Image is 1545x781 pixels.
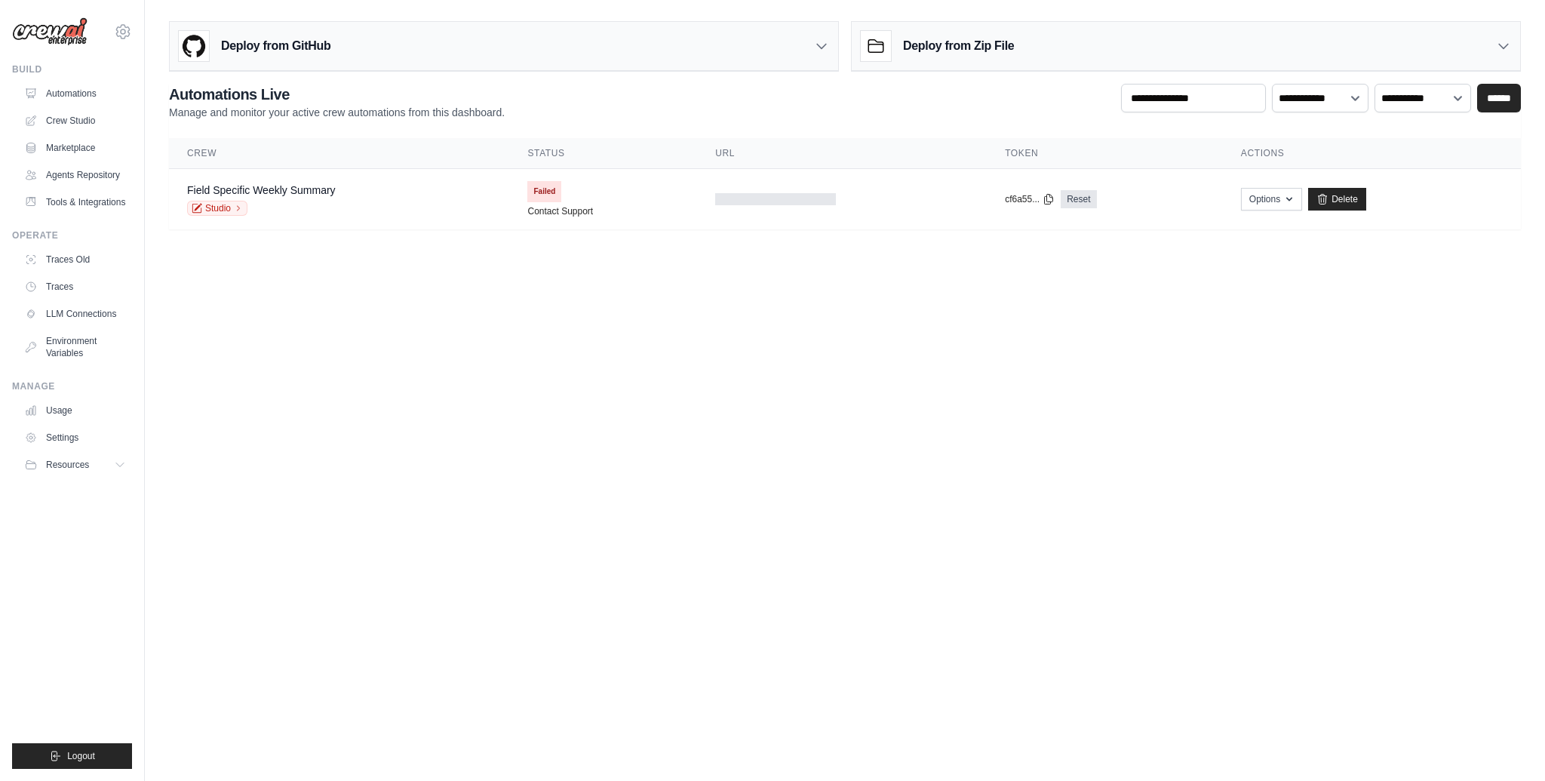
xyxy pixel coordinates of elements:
[18,248,132,272] a: Traces Old
[12,63,132,75] div: Build
[18,426,132,450] a: Settings
[18,109,132,133] a: Crew Studio
[187,184,336,196] a: Field Specific Weekly Summary
[18,398,132,423] a: Usage
[12,380,132,392] div: Manage
[18,453,132,477] button: Resources
[67,750,95,762] span: Logout
[12,743,132,769] button: Logout
[169,138,509,169] th: Crew
[1005,193,1055,205] button: cf6a55...
[169,84,505,105] h2: Automations Live
[527,205,593,217] a: Contact Support
[18,163,132,187] a: Agents Repository
[1308,188,1366,211] a: Delete
[1223,138,1521,169] th: Actions
[18,190,132,214] a: Tools & Integrations
[987,138,1223,169] th: Token
[12,229,132,241] div: Operate
[187,201,247,216] a: Studio
[221,37,330,55] h3: Deploy from GitHub
[1061,190,1096,208] a: Reset
[527,181,561,202] span: Failed
[46,459,89,471] span: Resources
[179,31,209,61] img: GitHub Logo
[169,105,505,120] p: Manage and monitor your active crew automations from this dashboard.
[509,138,697,169] th: Status
[18,275,132,299] a: Traces
[18,81,132,106] a: Automations
[18,329,132,365] a: Environment Variables
[12,17,88,46] img: Logo
[697,138,987,169] th: URL
[903,37,1014,55] h3: Deploy from Zip File
[18,302,132,326] a: LLM Connections
[18,136,132,160] a: Marketplace
[1241,188,1302,211] button: Options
